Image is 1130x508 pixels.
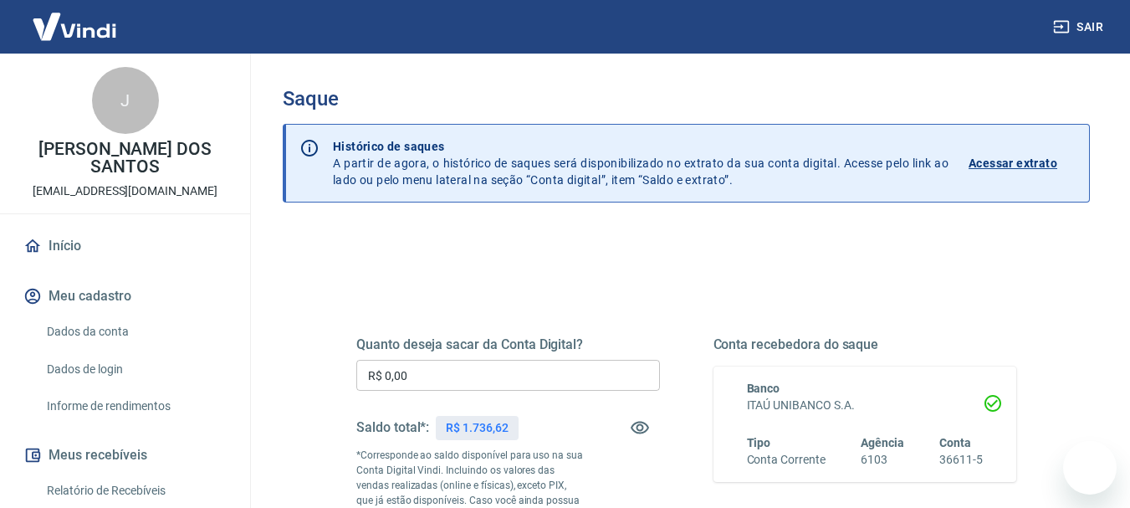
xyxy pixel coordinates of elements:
[939,436,971,449] span: Conta
[333,138,948,155] p: Histórico de saques
[1063,441,1117,495] iframe: Botão para abrir a janela de mensagens
[283,87,1090,110] h3: Saque
[40,315,230,349] a: Dados da conta
[747,451,826,469] h6: Conta Corrente
[92,67,159,134] div: J
[747,436,771,449] span: Tipo
[747,397,984,414] h6: ITAÚ UNIBANCO S.A.
[861,436,904,449] span: Agência
[446,419,508,437] p: R$ 1.736,62
[861,451,904,469] h6: 6103
[20,437,230,474] button: Meus recebíveis
[20,228,230,264] a: Início
[20,1,129,52] img: Vindi
[356,336,660,353] h5: Quanto deseja sacar da Conta Digital?
[713,336,1017,353] h5: Conta recebedora do saque
[356,419,429,436] h5: Saldo total*:
[969,138,1076,188] a: Acessar extrato
[33,182,217,200] p: [EMAIL_ADDRESS][DOMAIN_NAME]
[40,352,230,387] a: Dados de login
[20,278,230,315] button: Meu cadastro
[40,474,230,508] a: Relatório de Recebíveis
[939,451,983,469] h6: 36611-5
[1050,12,1110,43] button: Sair
[969,155,1057,172] p: Acessar extrato
[333,138,948,188] p: A partir de agora, o histórico de saques será disponibilizado no extrato da sua conta digital. Ac...
[40,389,230,423] a: Informe de rendimentos
[13,141,237,176] p: [PERSON_NAME] DOS SANTOS
[747,382,780,395] span: Banco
